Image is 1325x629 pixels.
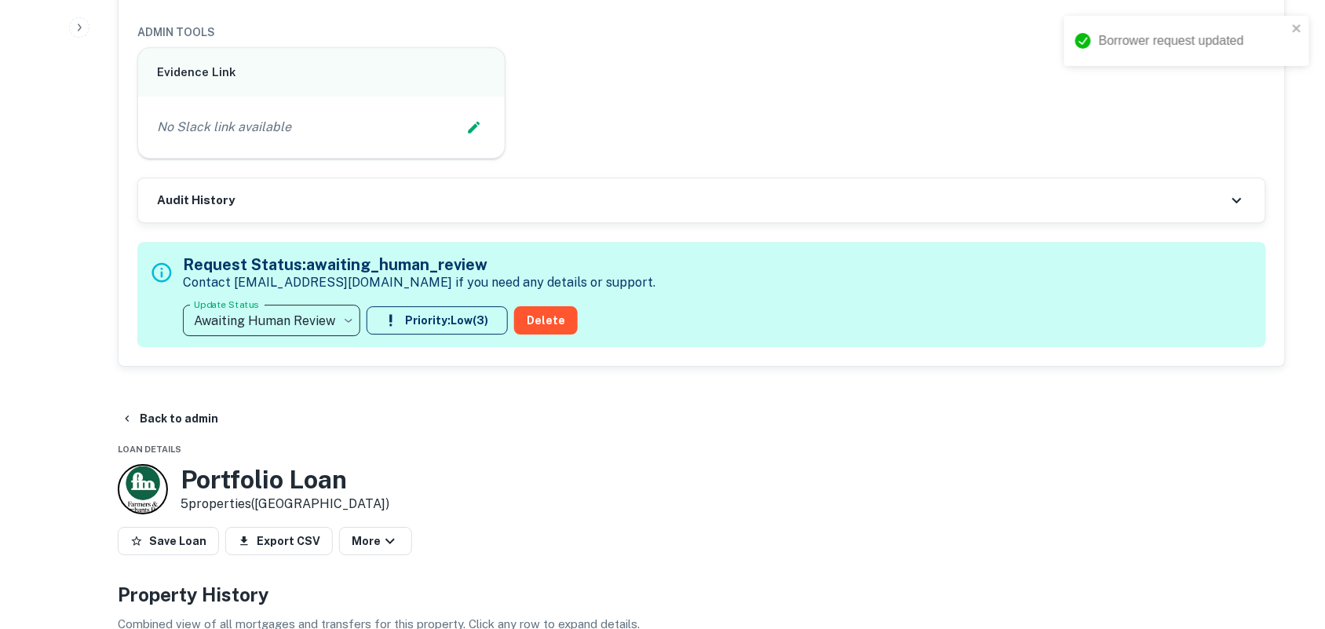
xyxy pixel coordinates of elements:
[137,24,1266,41] h6: ADMIN TOOLS
[225,527,333,555] button: Export CSV
[157,64,486,82] h6: Evidence Link
[118,580,1286,609] h4: Property History
[183,298,360,342] div: Awaiting Human Review
[181,465,389,495] h3: Portfolio Loan
[1292,22,1303,37] button: close
[1099,31,1287,50] div: Borrower request updated
[118,527,219,555] button: Save Loan
[462,115,486,139] button: Edit Slack Link
[183,273,655,292] p: Contact [EMAIL_ADDRESS][DOMAIN_NAME] if you need any details or support.
[514,306,578,335] button: Delete
[194,298,259,311] label: Update Status
[157,118,291,137] p: No Slack link available
[181,495,389,514] p: 5 properties ([GEOGRAPHIC_DATA])
[157,192,235,210] h6: Audit History
[118,444,181,454] span: Loan Details
[339,527,412,555] button: More
[115,404,224,433] button: Back to admin
[183,253,655,276] h5: Request Status: awaiting_human_review
[367,306,508,335] button: Priority:Low(3)
[1247,503,1325,579] iframe: Chat Widget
